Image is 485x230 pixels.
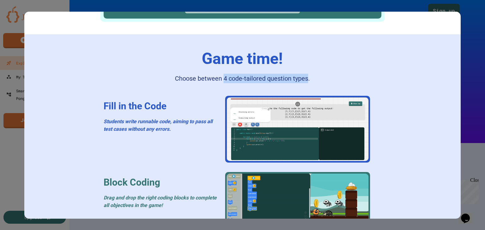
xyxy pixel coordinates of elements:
div: Students write runnable code, aiming to pass all test cases without any errors. [104,118,220,133]
img: Block Coding Walkthrough GIF [227,174,368,224]
div: Choose between 4 code-tailored question types. [175,74,310,83]
div: Block Coding [104,175,220,189]
div: Drag and drop the right coding blocks to complete all objectives in the game! [104,194,220,209]
img: Walkthrough GIF [227,97,368,161]
div: Fill in the Code [104,99,220,113]
div: Chat with us now!Close [3,3,44,40]
div: Game time! [202,47,283,71]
